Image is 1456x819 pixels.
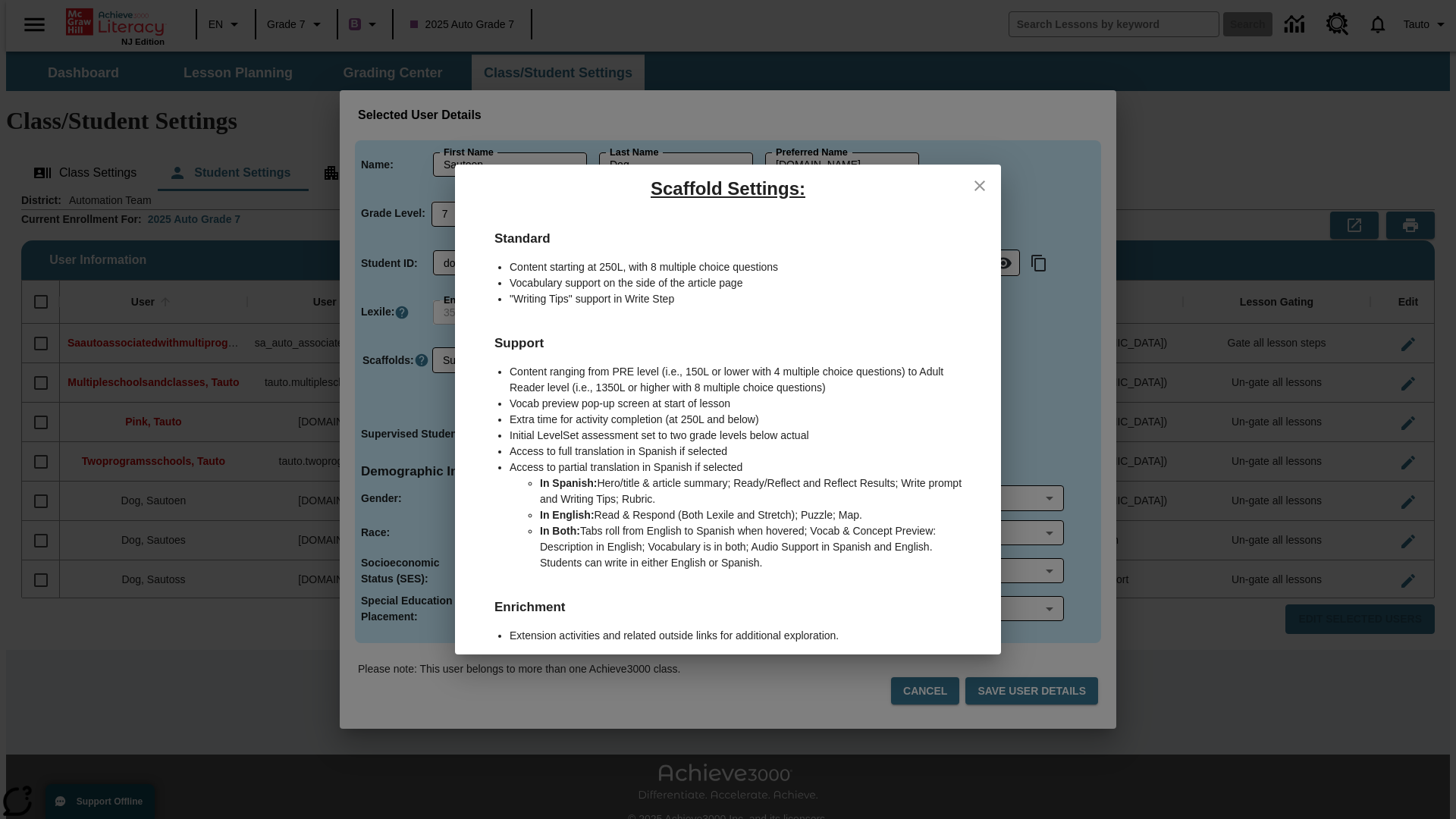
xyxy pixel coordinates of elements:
[455,165,1001,213] h5: Scaffold Settings:
[510,428,977,444] li: Initial LevelSet assessment set to two grade levels below actual
[540,475,977,507] li: Hero/title & article summary; Ready/Reflect and Reflect Results; Write prompt and Writing Tips; R...
[510,291,977,307] li: "Writing Tips" support in Write Step
[479,213,977,249] h6: Standard
[479,318,977,353] h6: Support
[510,444,977,460] li: Access to full translation in Spanish if selected
[510,275,977,291] li: Vocabulary support on the side of the article page
[540,525,580,537] b: In Both:
[540,509,595,521] b: In English:
[540,477,597,489] b: In Spanish:
[510,460,977,475] li: Access to partial translation in Spanish if selected
[510,628,977,644] li: Extension activities and related outside links for additional exploration.
[965,171,995,201] button: close
[510,364,977,396] li: Content ranging from PRE level (i.e., 150L or lower with 4 multiple choice questions) to Adult Re...
[510,396,977,412] li: Vocab preview pop-up screen at start of lesson
[540,507,977,523] li: Read & Respond (Both Lexile and Stretch); Puzzle; Map.
[510,412,977,428] li: Extra time for activity completion (at 250L and below)
[479,582,977,617] h6: Enrichment
[510,259,977,275] li: Content starting at 250L, with 8 multiple choice questions
[540,523,977,571] li: Tabs roll from English to Spanish when hovered; Vocab & Concept Preview: Description in English; ...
